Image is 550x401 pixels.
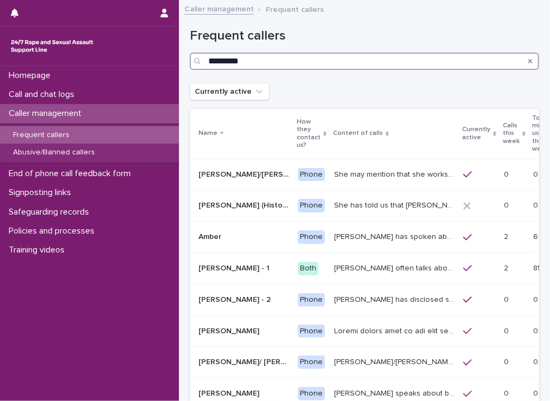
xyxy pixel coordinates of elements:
h1: Frequent callers [190,28,539,44]
img: rhQMoQhaT3yELyF149Cw [9,35,95,57]
div: Phone [298,325,325,338]
p: 0 [533,387,540,398]
p: [PERSON_NAME] - 1 [199,262,272,273]
p: How they contact us? [297,116,321,152]
p: 0 [504,325,511,336]
p: 0 [504,293,511,305]
p: Frequent callers [266,3,324,15]
p: 0 [504,168,511,179]
p: Calls this week [503,120,520,147]
p: Total mins used this week [532,112,549,156]
p: [PERSON_NAME] [199,325,261,336]
p: [PERSON_NAME] - 2 [199,293,273,305]
input: Search [190,53,539,70]
p: Frequent callers [4,131,78,140]
p: 0 [533,199,540,210]
p: Policies and processes [4,226,103,236]
p: Alison (Historic Plan) [199,199,291,210]
p: She has told us that Prince Andrew was involved with her abuse. Men from Hollywood (or 'Hollywood... [334,199,457,210]
p: Amber has spoken about multiple experiences of sexual abuse. Amber told us she is now 18 (as of 0... [334,230,457,242]
p: 6 [533,230,540,242]
div: Phone [298,387,325,400]
p: Amy often talks about being raped a night before or 2 weeks ago or a month ago. She also makes re... [334,262,457,273]
a: Caller management [184,2,254,15]
p: 0 [533,293,540,305]
button: Currently active [190,83,270,100]
p: 2 [504,230,510,242]
p: [PERSON_NAME] [199,387,261,398]
p: Amber [199,230,223,242]
p: She may mention that she works as a Nanny, looking after two children. Abbie / Emily has let us k... [334,168,457,179]
p: Currently active [462,124,490,144]
p: Amy has disclosed she has survived two rapes, one in the UK and the other in Australia in 2013. S... [334,293,457,305]
p: Andrew shared that he has been raped and beaten by a group of men in or near his home twice withi... [334,325,457,336]
p: 2 [504,262,510,273]
div: Phone [298,230,325,244]
p: 0 [533,325,540,336]
p: 0 [533,168,540,179]
p: Name [199,127,218,139]
p: [PERSON_NAME]/ [PERSON_NAME] [199,355,291,367]
p: Signposting links [4,187,80,198]
div: Phone [298,293,325,307]
p: Caller management [4,108,90,119]
p: Safeguarding records [4,207,98,217]
p: 0 [533,355,540,367]
div: Both [298,262,318,275]
p: 0 [504,387,511,398]
p: Call and chat logs [4,89,83,100]
p: 0 [504,199,511,210]
p: 0 [504,355,511,367]
div: Phone [298,355,325,369]
p: Content of calls [333,127,383,139]
p: Training videos [4,245,73,255]
p: Anna/Emma often talks about being raped at gunpoint at the age of 13/14 by her ex-partner, aged 1... [334,355,457,367]
p: Abusive/Banned callers [4,148,104,157]
p: Abbie/Emily (Anon/'I don't know'/'I can't remember') [199,168,291,179]
p: End of phone call feedback form [4,169,139,179]
p: 85 [533,262,544,273]
div: Phone [298,168,325,182]
p: Homepage [4,70,59,81]
p: Caller speaks about being raped and abused by the police and her ex-husband of 20 years. She has ... [334,387,457,398]
div: Phone [298,199,325,212]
